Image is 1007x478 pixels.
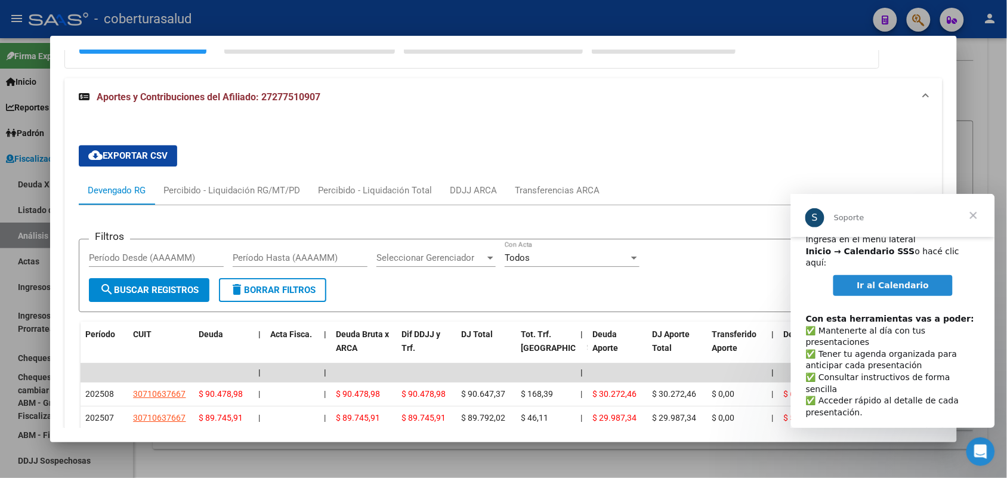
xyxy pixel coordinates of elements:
datatable-header-cell: DJ Total [456,322,516,374]
span: $ 0,00 [712,413,734,423]
span: Buscar Registros [100,285,199,295]
span: $ 46,11 [521,413,548,423]
span: | [324,329,326,339]
span: | [324,368,326,377]
iframe: Intercom live chat [966,437,995,466]
datatable-header-cell: Período [81,322,128,374]
span: $ 30.272,46 [652,389,696,399]
span: Todos [505,252,530,263]
span: Exportar CSV [88,150,168,161]
span: | [258,368,261,377]
div: Percibido - Liquidación Total [318,184,432,197]
span: DJ Aporte Total [652,329,690,353]
span: DJ Total [461,329,493,339]
button: Borrar Filtros [219,278,326,302]
div: DDJJ ARCA [450,184,497,197]
span: | [580,368,583,377]
span: Tot. Trf. [GEOGRAPHIC_DATA] [521,329,602,353]
span: | [580,389,582,399]
span: CUIT [133,329,152,339]
span: | [258,389,260,399]
datatable-header-cell: Deuda Bruta x ARCA [331,322,397,374]
datatable-header-cell: | [767,322,779,374]
span: $ 89.745,91 [199,413,243,423]
datatable-header-cell: Deuda Aporte [588,322,647,374]
span: $ 60.206,53 [783,389,827,399]
span: Deuda [199,329,223,339]
h3: Filtros [89,230,130,243]
datatable-header-cell: Transferido Aporte [707,322,767,374]
div: ​✅ Mantenerte al día con tus presentaciones ✅ Tener tu agenda organizada para anticipar cada pres... [15,107,189,260]
span: 202507 [85,413,114,423]
span: | [580,413,582,423]
span: 202508 [85,389,114,399]
span: $ 30.272,46 [592,389,637,399]
mat-icon: search [100,282,114,297]
span: | [258,329,261,339]
datatable-header-cell: | [254,322,265,374]
datatable-header-cell: Deuda Contr. [779,322,838,374]
span: Seleccionar Gerenciador [376,252,485,263]
span: $ 29.987,34 [592,413,637,423]
span: Aportes y Contribuciones del Afiliado: 27277510907 [97,91,320,103]
span: $ 90.647,37 [461,389,505,399]
span: Acta Fisca. [270,329,312,339]
div: Percibido - Liquidación RG/MT/PD [163,184,300,197]
datatable-header-cell: Acta Fisca. [265,322,319,374]
span: $ 0,00 [712,389,734,399]
mat-icon: cloud_download [88,148,103,162]
span: | [771,368,774,377]
span: 30710637667 [133,413,186,423]
div: Devengado RG [88,184,146,197]
mat-expansion-panel-header: Aportes y Contribuciones del Afiliado: 27277510907 [64,78,942,116]
button: Exportar CSV [79,145,177,166]
span: Dif DDJJ y Trf. [401,329,440,353]
span: $ 59.758,57 [783,413,827,423]
span: | [324,413,326,423]
span: Deuda Contr. [783,329,832,339]
span: | [771,329,774,339]
span: $ 89.745,91 [401,413,446,423]
span: | [324,389,326,399]
datatable-header-cell: Tot. Trf. Bruto [516,322,576,374]
b: Con esta herramientas vas a poder: [15,120,183,129]
datatable-header-cell: Deuda [194,322,254,374]
iframe: Intercom live chat mensaje [791,194,995,428]
span: $ 89.745,91 [336,413,380,423]
span: Transferido Aporte [712,329,756,353]
datatable-header-cell: Dif DDJJ y Trf. [397,322,456,374]
span: | [258,413,260,423]
span: $ 90.478,98 [336,389,380,399]
div: Transferencias ARCA [515,184,600,197]
span: $ 90.478,98 [199,389,243,399]
span: Borrar Filtros [230,285,316,295]
span: Deuda Bruta x ARCA [336,329,389,353]
mat-icon: delete [230,282,244,297]
span: | [771,389,773,399]
span: $ 89.792,02 [461,413,505,423]
span: | [771,413,773,423]
datatable-header-cell: CUIT [128,322,194,374]
span: | [580,329,583,339]
button: Buscar Registros [89,278,209,302]
span: 30710637667 [133,389,186,399]
span: $ 29.987,34 [652,413,696,423]
datatable-header-cell: | [319,322,331,374]
span: Período [85,329,115,339]
span: $ 90.478,98 [401,389,446,399]
span: $ 168,39 [521,389,553,399]
datatable-header-cell: DJ Aporte Total [647,322,707,374]
span: Deuda Aporte [592,329,618,353]
datatable-header-cell: | [576,322,588,374]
